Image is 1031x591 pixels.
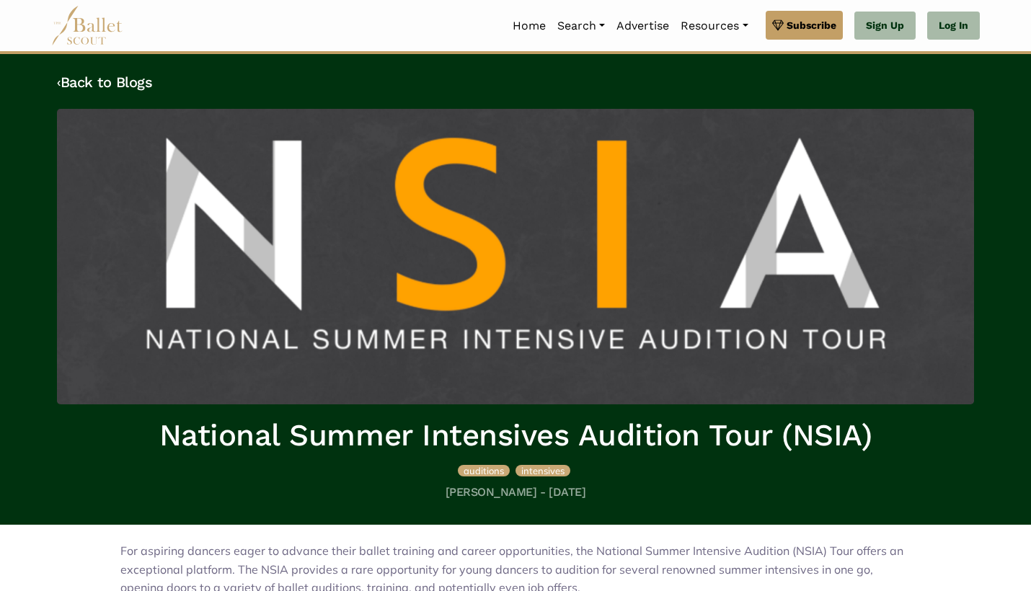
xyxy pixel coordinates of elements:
a: Sign Up [854,12,916,40]
a: auditions [458,463,513,477]
a: intensives [515,463,570,477]
a: ‹Back to Blogs [57,74,152,91]
span: Subscribe [787,17,836,33]
h1: National Summer Intensives Audition Tour (NSIA) [57,416,974,456]
a: Subscribe [766,11,843,40]
a: Resources [675,11,753,41]
a: Search [552,11,611,41]
a: Log In [927,12,980,40]
img: gem.svg [772,17,784,33]
h5: [PERSON_NAME] - [DATE] [57,485,974,500]
span: intensives [521,465,565,476]
img: header_image.img [57,109,974,404]
code: ‹ [57,73,61,91]
span: auditions [464,465,504,476]
a: Advertise [611,11,675,41]
a: Home [507,11,552,41]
